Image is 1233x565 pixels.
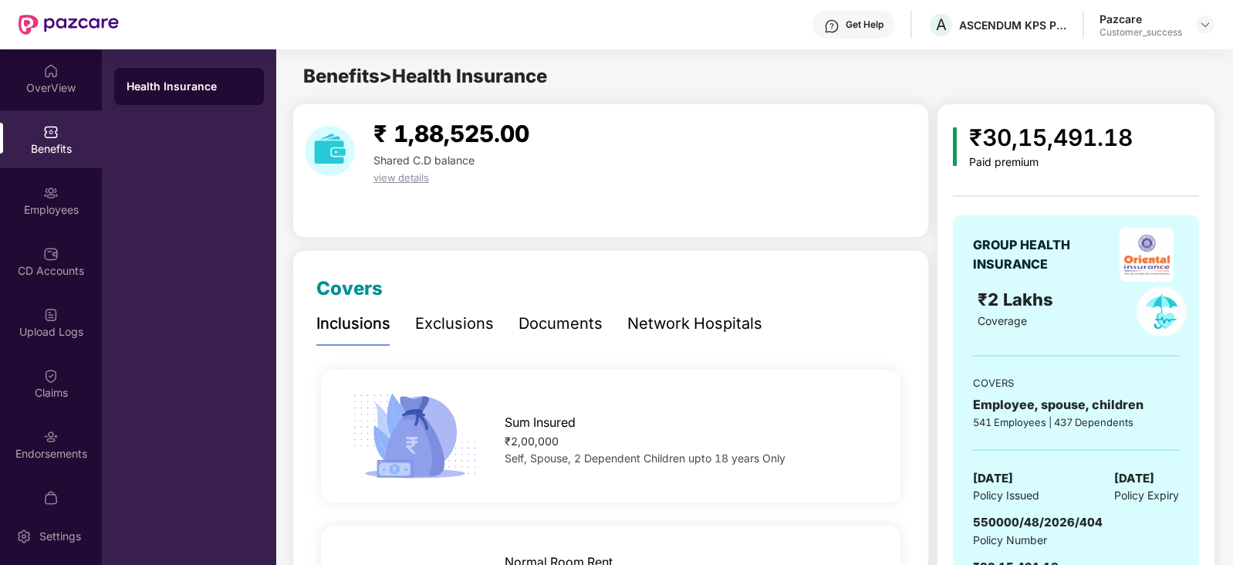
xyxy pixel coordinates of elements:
[43,307,59,323] img: svg+xml;base64,PHN2ZyBpZD0iVXBsb2FkX0xvZ3MiIGRhdGEtbmFtZT0iVXBsb2FkIExvZ3MiIHhtbG5zPSJodHRwOi8vd3...
[973,395,1179,414] div: Employee, spouse, children
[19,15,119,35] img: New Pazcare Logo
[373,120,529,147] span: ₹ 1,88,525.00
[1100,26,1182,39] div: Customer_success
[953,127,957,166] img: icon
[969,120,1133,156] div: ₹30,15,491.18
[973,515,1103,529] span: 550000/48/2026/404
[936,15,947,34] span: A
[973,414,1179,430] div: 541 Employees | 437 Dependents
[316,312,390,336] div: Inclusions
[519,312,603,336] div: Documents
[973,469,1013,488] span: [DATE]
[43,246,59,262] img: svg+xml;base64,PHN2ZyBpZD0iQ0RfQWNjb3VudHMiIGRhdGEtbmFtZT0iQ0QgQWNjb3VudHMiIHhtbG5zPSJodHRwOi8vd3...
[824,19,839,34] img: svg+xml;base64,PHN2ZyBpZD0iSGVscC0zMngzMiIgeG1sbnM9Imh0dHA6Ly93d3cudzMub3JnLzIwMDAvc3ZnIiB3aWR0aD...
[505,413,576,432] span: Sum Insured
[959,18,1067,32] div: ASCENDUM KPS PRIVATE LIMITED
[43,429,59,445] img: svg+xml;base64,PHN2ZyBpZD0iRW5kb3JzZW1lbnRzIiB4bWxucz0iaHR0cDovL3d3dy53My5vcmcvMjAwMC9zdmciIHdpZH...
[415,312,494,336] div: Exclusions
[1199,19,1211,31] img: svg+xml;base64,PHN2ZyBpZD0iRHJvcGRvd24tMzJ4MzIiIHhtbG5zPSJodHRwOi8vd3d3LnczLm9yZy8yMDAwL3N2ZyIgd2...
[973,235,1108,274] div: GROUP HEALTH INSURANCE
[978,314,1027,327] span: Coverage
[347,389,483,483] img: icon
[43,185,59,201] img: svg+xml;base64,PHN2ZyBpZD0iRW1wbG95ZWVzIiB4bWxucz0iaHR0cDovL3d3dy53My5vcmcvMjAwMC9zdmciIHdpZHRoPS...
[627,312,762,336] div: Network Hospitals
[35,529,86,544] div: Settings
[43,490,59,506] img: svg+xml;base64,PHN2ZyBpZD0iTXlfT3JkZXJzIiBkYXRhLW5hbWU9Ik15IE9yZGVycyIgeG1sbnM9Imh0dHA6Ly93d3cudz...
[303,65,547,87] span: Benefits > Health Insurance
[43,63,59,79] img: svg+xml;base64,PHN2ZyBpZD0iSG9tZSIgeG1sbnM9Imh0dHA6Ly93d3cudzMub3JnLzIwMDAvc3ZnIiB3aWR0aD0iMjAiIG...
[1114,469,1154,488] span: [DATE]
[978,289,1058,310] span: ₹2 Lakhs
[16,529,32,544] img: svg+xml;base64,PHN2ZyBpZD0iU2V0dGluZy0yMHgyMCIgeG1sbnM9Imh0dHA6Ly93d3cudzMub3JnLzIwMDAvc3ZnIiB3aW...
[505,433,875,450] div: ₹2,00,000
[305,126,355,176] img: download
[373,171,429,184] span: view details
[505,452,785,465] span: Self, Spouse, 2 Dependent Children upto 18 years Only
[973,375,1179,391] div: COVERS
[973,487,1039,504] span: Policy Issued
[846,19,883,31] div: Get Help
[316,277,383,299] span: Covers
[127,79,252,94] div: Health Insurance
[1120,228,1174,282] img: insurerLogo
[373,154,475,167] span: Shared C.D balance
[43,124,59,140] img: svg+xml;base64,PHN2ZyBpZD0iQmVuZWZpdHMiIHhtbG5zPSJodHRwOi8vd3d3LnczLm9yZy8yMDAwL3N2ZyIgd2lkdGg9Ij...
[1114,487,1179,504] span: Policy Expiry
[43,368,59,384] img: svg+xml;base64,PHN2ZyBpZD0iQ2xhaW0iIHhtbG5zPSJodHRwOi8vd3d3LnczLm9yZy8yMDAwL3N2ZyIgd2lkdGg9IjIwIi...
[969,156,1133,169] div: Paid premium
[1100,12,1182,26] div: Pazcare
[973,533,1047,546] span: Policy Number
[1137,286,1187,337] img: policyIcon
